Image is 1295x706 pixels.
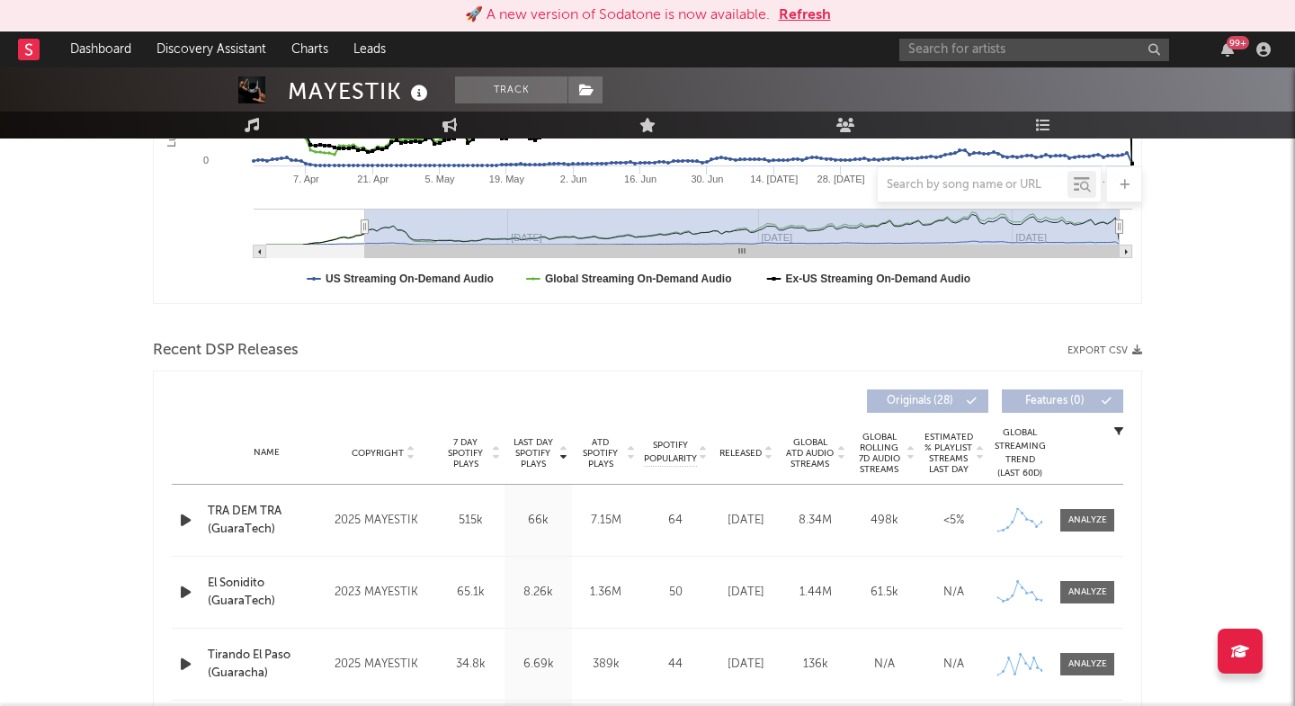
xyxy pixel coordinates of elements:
[335,510,433,532] div: 2025 MAYESTIK
[203,155,209,165] text: 0
[854,584,915,602] div: 61.5k
[1067,345,1142,356] button: Export CSV
[208,503,326,538] a: TRA DEM TRA (GuaraTech)
[785,584,845,602] div: 1.44M
[341,31,398,67] a: Leads
[854,656,915,674] div: N/A
[878,178,1067,192] input: Search by song name or URL
[785,437,835,469] span: Global ATD Audio Streams
[924,584,984,602] div: N/A
[509,512,567,530] div: 66k
[716,656,776,674] div: [DATE]
[442,656,500,674] div: 34.8k
[279,31,341,67] a: Charts
[509,437,557,469] span: Last Day Spotify Plays
[854,432,904,475] span: Global Rolling 7D Audio Streams
[576,512,635,530] div: 7.15M
[442,512,500,530] div: 515k
[455,76,567,103] button: Track
[326,273,494,285] text: US Streaming On-Demand Audio
[924,512,984,530] div: <5%
[719,448,762,459] span: Released
[352,448,404,459] span: Copyright
[509,656,567,674] div: 6.69k
[1014,396,1096,407] span: Features ( 0 )
[786,273,971,285] text: Ex-US Streaming On-Demand Audio
[208,575,326,610] a: El Sonidito (GuaraTech)
[924,656,984,674] div: N/A
[576,584,635,602] div: 1.36M
[716,512,776,530] div: [DATE]
[1002,389,1123,413] button: Features(0)
[335,582,433,603] div: 2023 MAYESTIK
[644,439,697,466] span: Spotify Popularity
[288,76,433,106] div: MAYESTIK
[644,584,707,602] div: 50
[576,437,624,469] span: ATD Spotify Plays
[924,432,973,475] span: Estimated % Playlist Streams Last Day
[442,437,489,469] span: 7 Day Spotify Plays
[716,584,776,602] div: [DATE]
[993,426,1047,480] div: Global Streaming Trend (Last 60D)
[442,584,500,602] div: 65.1k
[576,656,635,674] div: 389k
[879,396,961,407] span: Originals ( 28 )
[465,4,770,26] div: 🚀 A new version of Sodatone is now available.
[854,512,915,530] div: 498k
[785,656,845,674] div: 136k
[644,656,707,674] div: 44
[335,654,433,675] div: 2025 MAYESTIK
[545,273,732,285] text: Global Streaming On-Demand Audio
[208,647,326,682] a: Tirando El Paso (Guaracha)
[1227,36,1249,49] div: 99 +
[785,512,845,530] div: 8.34M
[644,512,707,530] div: 64
[208,446,326,460] div: Name
[899,39,1169,61] input: Search for artists
[867,389,988,413] button: Originals(28)
[165,32,178,147] text: Luminate Daily Streams
[144,31,279,67] a: Discovery Assistant
[1221,42,1234,57] button: 99+
[509,584,567,602] div: 8.26k
[58,31,144,67] a: Dashboard
[153,340,299,362] span: Recent DSP Releases
[779,4,831,26] button: Refresh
